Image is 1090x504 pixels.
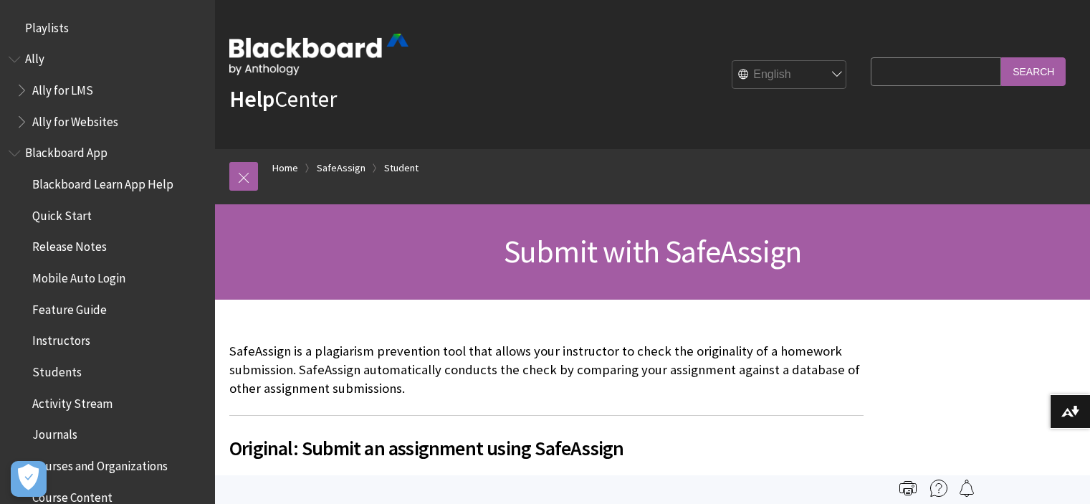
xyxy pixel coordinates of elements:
[9,47,206,134] nav: Book outline for Anthology Ally Help
[229,34,408,75] img: Blackboard by Anthology
[32,298,107,317] span: Feature Guide
[32,391,113,411] span: Activity Stream
[732,61,847,90] select: Site Language Selector
[384,159,419,177] a: Student
[32,78,93,98] span: Ally for LMS
[504,232,801,271] span: Submit with SafeAssign
[32,235,107,255] span: Release Notes
[32,266,125,285] span: Mobile Auto Login
[272,159,298,177] a: Home
[32,360,82,379] span: Students
[229,85,337,113] a: HelpCenter
[25,141,107,161] span: Blackboard App
[1001,57,1066,85] input: Search
[229,85,274,113] strong: Help
[229,433,864,463] span: Original: Submit an assignment using SafeAssign
[9,16,206,40] nav: Book outline for Playlists
[229,342,864,399] p: SafeAssign is a plagiarism prevention tool that allows your instructor to check the originality o...
[32,329,90,348] span: Instructors
[32,423,77,442] span: Journals
[25,47,44,67] span: Ally
[930,480,947,497] img: More help
[32,110,118,129] span: Ally for Websites
[317,159,365,177] a: SafeAssign
[32,204,92,223] span: Quick Start
[958,480,975,497] img: Follow this page
[32,454,168,473] span: Courses and Organizations
[11,461,47,497] button: Open Preferences
[32,172,173,191] span: Blackboard Learn App Help
[899,480,917,497] img: Print
[25,16,69,35] span: Playlists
